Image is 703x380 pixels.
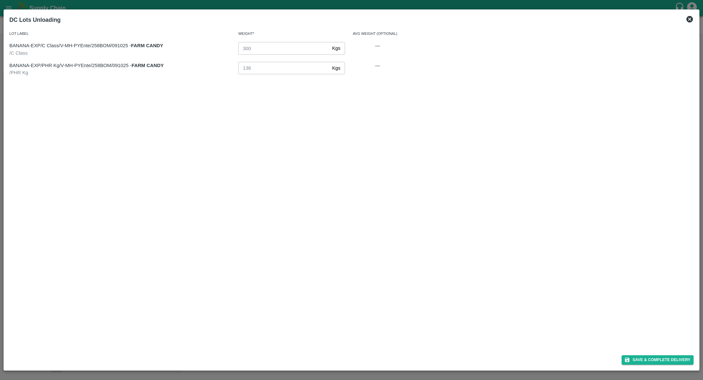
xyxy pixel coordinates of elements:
p: Kgs [332,64,340,72]
div: — [345,54,402,77]
p: BANANA-EXP/PHR Kg/V-MH-PYEnte/258BOM/091025 - [9,62,230,69]
p: BANANA-EXP/C Class/V-MH-PYEnte/258BOM/091025 - [9,42,230,49]
div: — [345,34,402,57]
b: DC Lots Unloading [9,17,61,23]
p: Kgs [332,45,340,52]
div: / PHR Kg [9,69,230,76]
strong: FARM CANDY [131,43,163,48]
button: Save & Complete Delivery [622,355,694,365]
strong: FARM CANDY [131,63,164,68]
